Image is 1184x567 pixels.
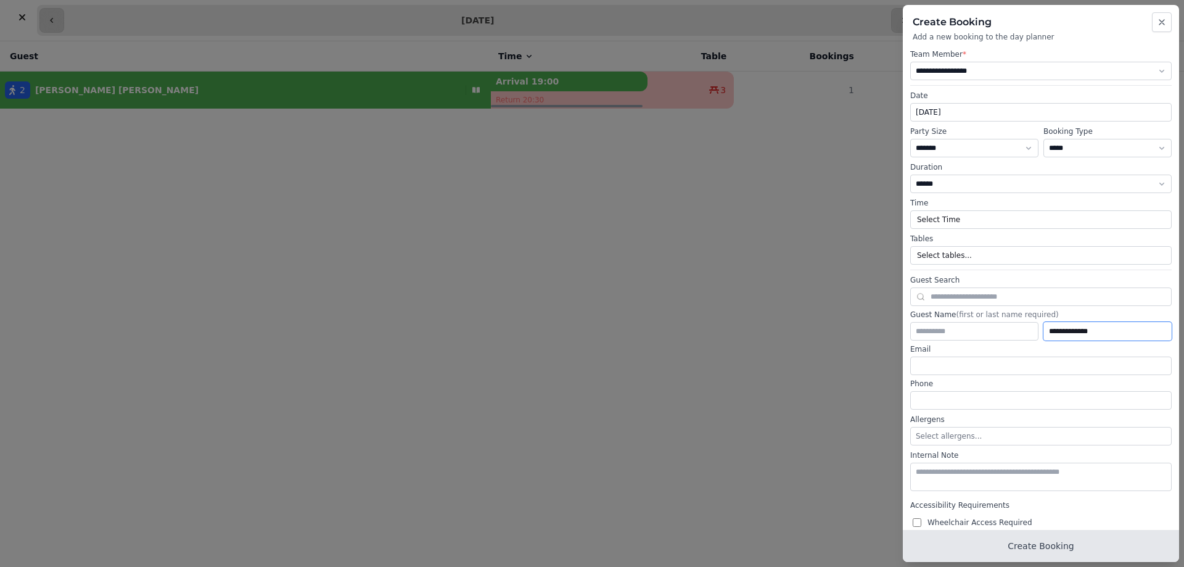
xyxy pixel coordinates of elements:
span: (first or last name required) [956,310,1058,319]
label: Guest Name [910,310,1172,320]
label: Phone [910,379,1172,389]
label: Booking Type [1043,126,1172,136]
label: Guest Search [910,275,1172,285]
button: Select tables... [910,246,1172,265]
label: Allergens [910,415,1172,424]
label: Party Size [910,126,1038,136]
label: Accessibility Requirements [910,500,1172,510]
p: Add a new booking to the day planner [913,32,1169,42]
label: Email [910,344,1172,354]
h2: Create Booking [913,15,1169,30]
label: Date [910,91,1172,101]
label: Duration [910,162,1172,172]
button: Select allergens... [910,427,1172,445]
input: Wheelchair Access Required [913,518,921,527]
label: Internal Note [910,450,1172,460]
button: Create Booking [903,530,1179,562]
label: Tables [910,234,1172,244]
button: [DATE] [910,103,1172,122]
label: Time [910,198,1172,208]
span: Wheelchair Access Required [927,518,1032,528]
button: Select Time [910,210,1172,229]
span: Select allergens... [916,432,982,441]
label: Team Member [910,49,1172,59]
